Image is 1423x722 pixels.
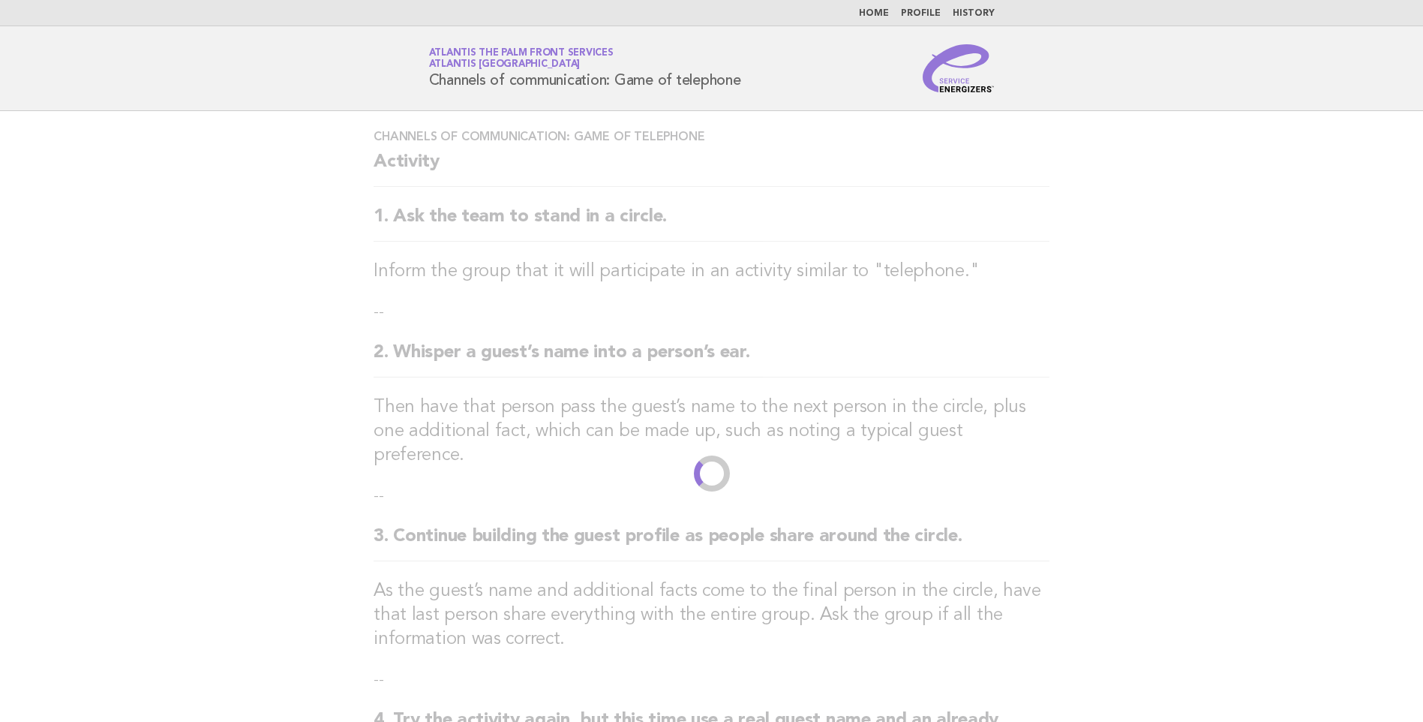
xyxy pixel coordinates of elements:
p: -- [374,669,1049,690]
h3: Then have that person pass the guest’s name to the next person in the circle, plus one additional... [374,396,1049,468]
h3: Inform the group that it will participate in an activity similar to "telephone." [374,260,1049,284]
a: History [953,9,995,18]
a: Home [859,9,889,18]
h1: Channels of communication: Game of telephone [429,49,741,88]
p: -- [374,302,1049,323]
h3: As the guest’s name and additional facts come to the final person in the circle, have that last p... [374,579,1049,651]
h2: 1. Ask the team to stand in a circle. [374,205,1049,242]
a: Atlantis The Palm Front ServicesAtlantis [GEOGRAPHIC_DATA] [429,48,614,69]
span: Atlantis [GEOGRAPHIC_DATA] [429,60,581,70]
h3: Channels of communication: Game of telephone [374,129,1049,144]
p: -- [374,486,1049,507]
a: Profile [901,9,941,18]
h2: 2. Whisper a guest’s name into a person’s ear. [374,341,1049,378]
h2: Activity [374,150,1049,187]
img: Service Energizers [923,44,995,92]
h2: 3. Continue building the guest profile as people share around the circle. [374,525,1049,561]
